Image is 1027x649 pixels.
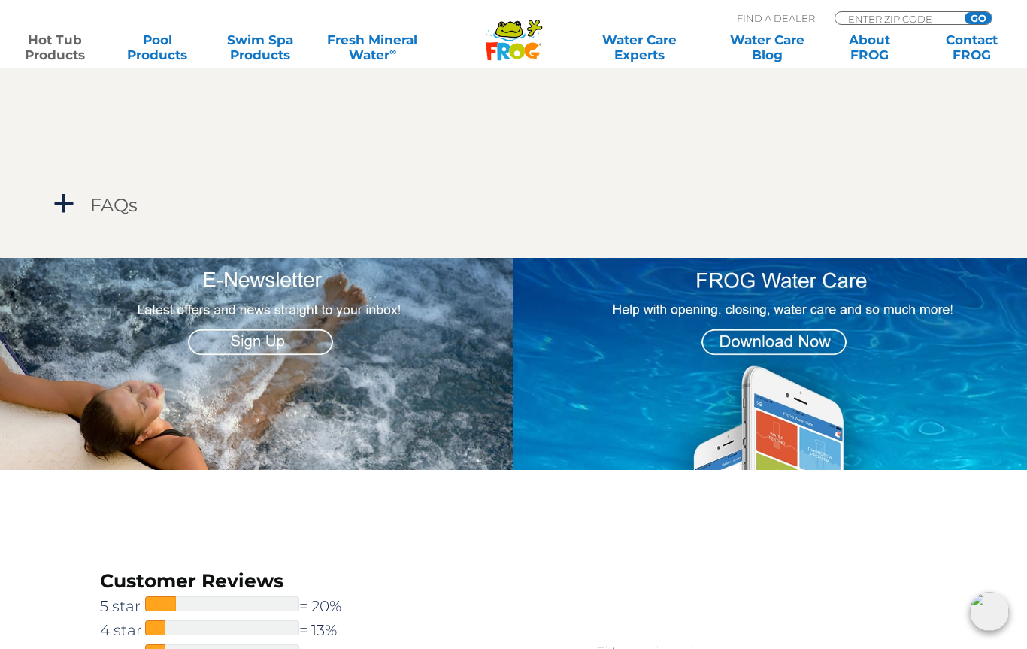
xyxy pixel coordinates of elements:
[574,32,704,62] a: Water CareExperts
[323,32,423,62] a: Fresh MineralWater∞
[100,618,376,642] a: 4 star= 13%
[737,11,815,25] p: Find A Dealer
[727,32,807,62] a: Water CareBlog
[100,594,376,618] a: 5 star= 20%
[830,32,910,62] a: AboutFROG
[970,592,1009,631] img: openIcon
[932,32,1012,62] a: ContactFROG
[51,191,976,219] a: a FAQs
[100,594,145,618] span: 5 star
[15,32,95,62] a: Hot TubProducts
[847,12,948,25] input: Zip Code Form
[389,46,396,57] sup: ∞
[100,618,145,642] span: 4 star
[100,568,376,594] h3: Customer Reviews
[965,12,992,24] input: GO
[90,195,138,215] h4: FAQs
[220,32,300,62] a: Swim SpaProducts
[513,258,1027,471] img: App Graphic
[117,32,197,62] a: PoolProducts
[53,193,75,215] span: a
